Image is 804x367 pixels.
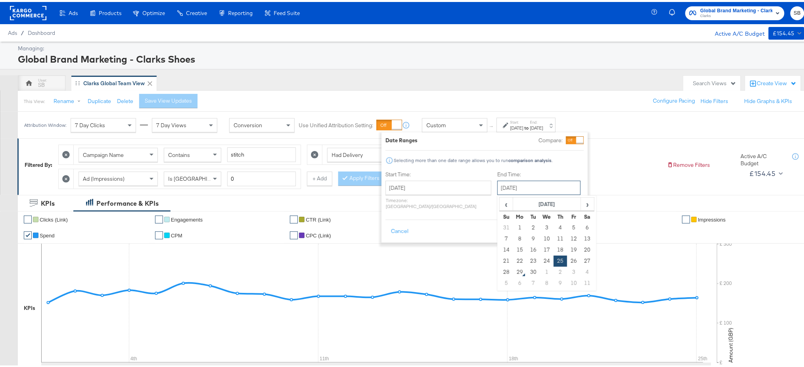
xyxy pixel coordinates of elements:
[567,243,581,254] td: 19
[500,231,513,243] td: 7
[527,243,540,254] td: 16
[500,209,513,220] th: Su
[540,254,554,265] td: 24
[527,265,540,276] td: 30
[488,123,496,126] span: ↑
[513,209,527,220] th: Mo
[299,120,373,127] label: Use Unified Attribution Setting:
[168,149,190,157] span: Contains
[155,214,163,222] a: ✔
[500,254,513,265] td: 21
[88,96,111,103] button: Duplicate
[40,215,68,221] span: Clicks (Link)
[540,209,554,220] th: We
[700,5,773,13] span: Global Brand Marketing - Clarks Shoes
[581,220,594,231] td: 6
[307,170,332,184] button: + Add
[510,118,524,123] label: Start:
[540,276,554,287] td: 8
[117,96,133,103] button: Delete
[527,220,540,231] td: 2
[18,50,802,64] div: Global Brand Marketing - Clarks Shoes
[727,326,735,361] text: Amount (GBP)
[156,120,186,127] span: 7 Day Views
[290,229,298,237] a: ✔
[567,209,581,220] th: Fr
[527,276,540,287] td: 7
[750,166,776,178] div: £154.45
[513,243,527,254] td: 15
[648,92,701,106] button: Configure Pacing
[38,79,45,87] div: SB
[524,123,530,129] strong: to
[745,96,792,103] button: Hide Graphs & KPIs
[386,195,491,207] p: Timezone: [GEOGRAPHIC_DATA]/[GEOGRAPHIC_DATA]
[581,209,594,220] th: Sa
[554,220,567,231] td: 4
[693,78,737,85] div: Search Views
[773,27,794,36] div: £154.45
[682,214,690,222] a: ✔
[99,8,121,14] span: Products
[567,276,581,287] td: 10
[227,145,296,160] input: Enter a search term
[685,4,785,18] button: Global Brand Marketing - Clarks ShoesClarks
[513,220,527,231] td: 1
[530,123,543,129] div: [DATE]
[513,276,527,287] td: 6
[510,123,524,129] div: [DATE]
[554,231,567,243] td: 11
[539,135,563,142] label: Compare:
[386,169,491,176] label: Start Time:
[28,28,55,34] a: Dashboard
[698,215,726,221] span: Impressions
[500,265,513,276] td: 28
[513,254,527,265] td: 22
[25,159,52,167] div: Filtered By:
[386,222,414,237] button: Cancel
[386,135,418,142] div: Date Ranges
[168,173,229,180] span: Is [GEOGRAPHIC_DATA]
[581,243,594,254] td: 20
[530,118,543,123] label: End:
[581,196,594,208] span: ›
[508,155,552,161] strong: comparison analysis
[527,209,540,220] th: Tu
[581,231,594,243] td: 13
[234,120,262,127] span: Conversion
[24,302,35,310] div: KPIs
[228,8,253,14] span: Reporting
[171,215,203,221] span: Engagements
[554,243,567,254] td: 18
[274,8,300,14] span: Feed Suite
[75,120,105,127] span: 7 Day Clicks
[24,120,67,126] div: Attribution Window:
[75,79,80,83] div: Drag to reorder tab
[41,197,55,206] div: KPIs
[227,170,296,184] input: Enter a number
[48,92,89,107] button: Rename
[290,214,298,222] a: ✔
[567,254,581,265] td: 26
[186,8,207,14] span: Creative
[554,209,567,220] th: Th
[527,254,540,265] td: 23
[581,276,594,287] td: 11
[83,149,124,157] span: Campaign Name
[155,229,163,237] a: ✔
[700,11,773,17] span: Clarks
[554,265,567,276] td: 2
[306,215,331,221] span: CTR (Link)
[540,265,554,276] td: 1
[18,43,802,50] div: Managing:
[554,276,567,287] td: 9
[142,8,165,14] span: Optimize
[500,220,513,231] td: 31
[69,8,78,14] span: Ads
[513,196,581,209] th: [DATE]
[24,214,32,222] a: ✔
[306,231,331,237] span: CPC (Link)
[83,78,145,85] div: Clarks Global Team View
[393,156,553,161] div: Selecting more than one date range allows you to run .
